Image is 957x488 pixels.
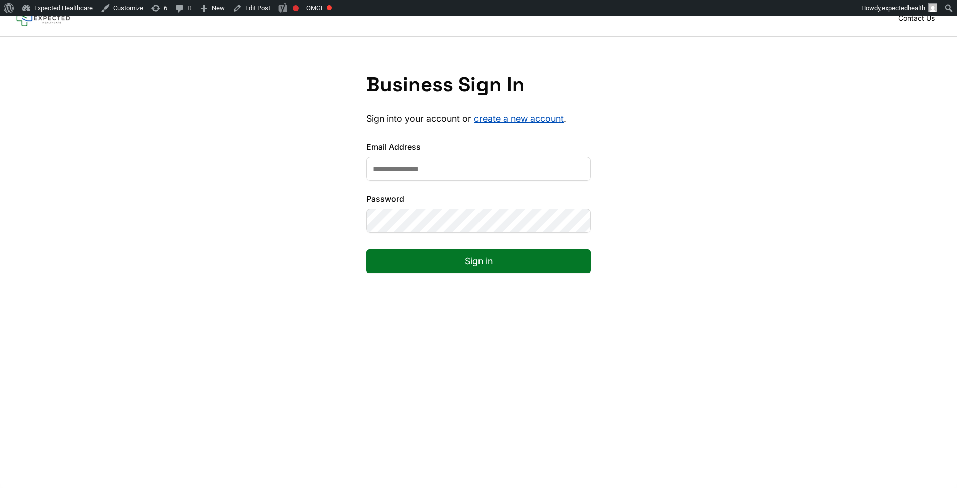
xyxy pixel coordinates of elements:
button: Sign in [366,249,591,273]
div: Focus keyphrase not set [293,5,299,11]
a: create a new account [474,113,564,124]
label: Email Address [366,141,591,153]
a: Contact Us [892,11,941,25]
h1: Business Sign In [366,73,591,97]
label: Password [366,193,591,205]
p: Sign into your account or . [366,113,591,125]
span: expectedhealth [882,4,925,12]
